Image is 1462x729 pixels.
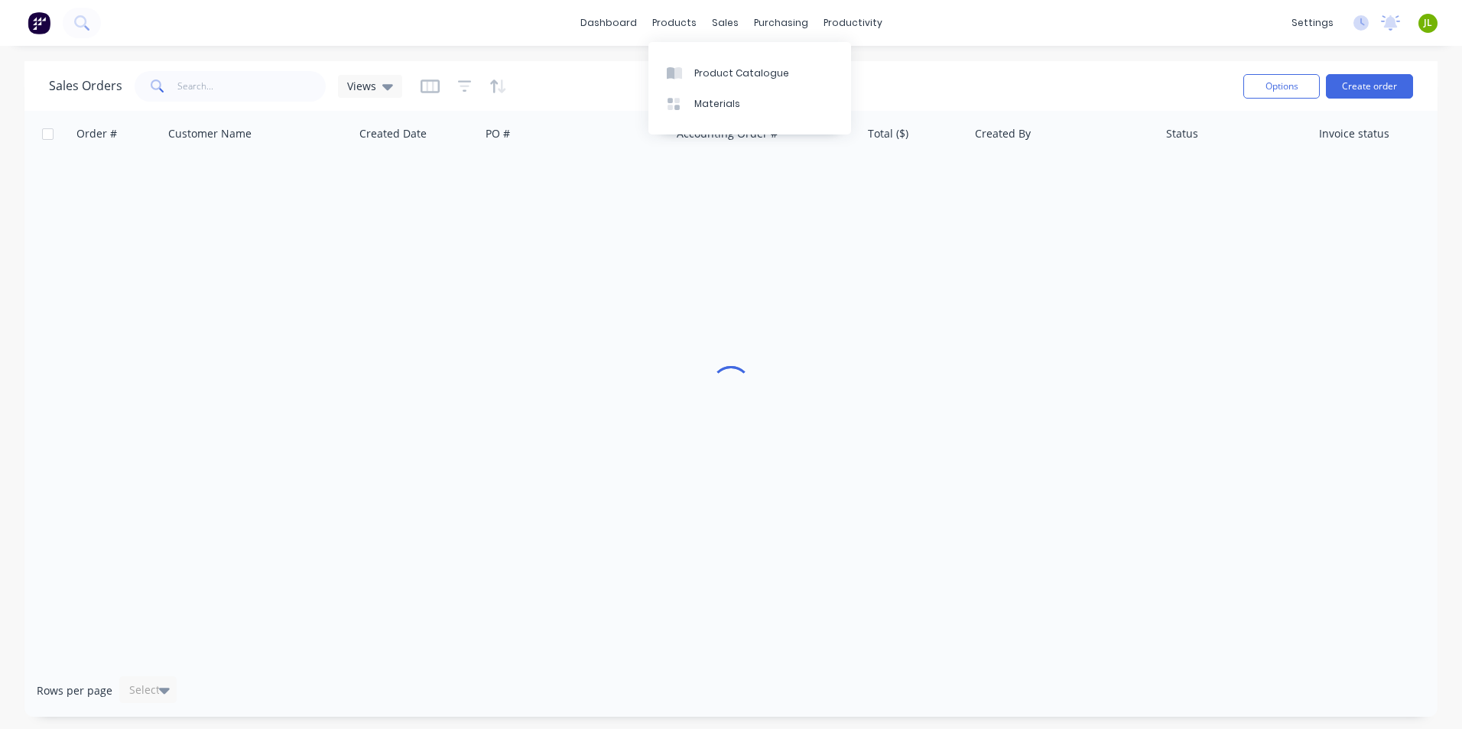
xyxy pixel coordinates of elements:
[1326,74,1413,99] button: Create order
[694,66,789,80] div: Product Catalogue
[648,57,851,88] a: Product Catalogue
[573,11,645,34] a: dashboard
[347,78,376,94] span: Views
[28,11,50,34] img: Factory
[1166,126,1198,141] div: Status
[816,11,890,34] div: productivity
[1243,74,1320,99] button: Options
[37,683,112,698] span: Rows per page
[704,11,746,34] div: sales
[1319,126,1389,141] div: Invoice status
[746,11,816,34] div: purchasing
[645,11,704,34] div: products
[1284,11,1341,34] div: settings
[129,682,169,698] div: Select...
[177,71,327,102] input: Search...
[975,126,1031,141] div: Created By
[648,89,851,119] a: Materials
[486,126,510,141] div: PO #
[76,126,117,141] div: Order #
[1424,16,1432,30] span: JL
[868,126,908,141] div: Total ($)
[694,97,740,111] div: Materials
[49,79,122,93] h1: Sales Orders
[359,126,427,141] div: Created Date
[168,126,252,141] div: Customer Name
